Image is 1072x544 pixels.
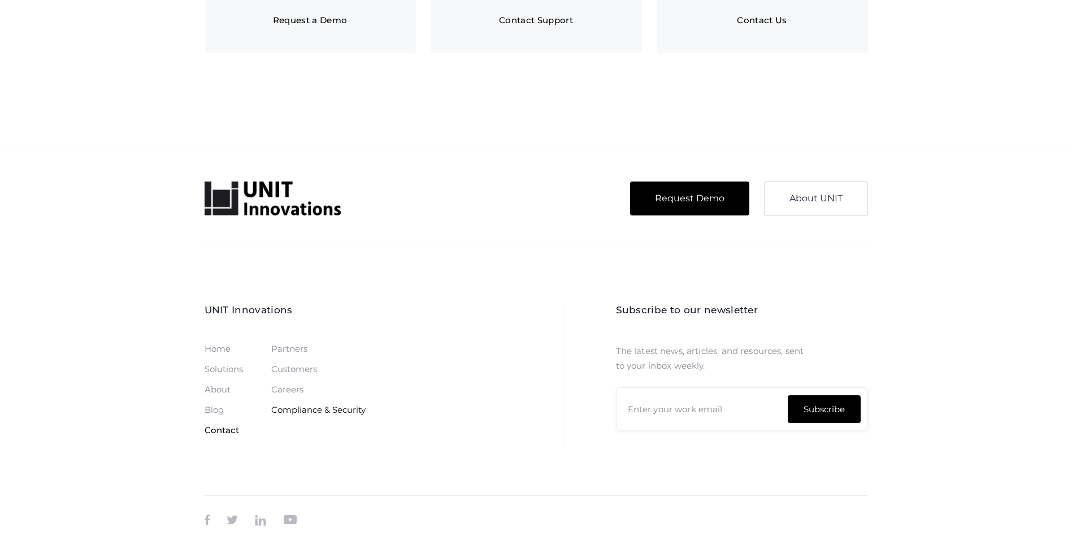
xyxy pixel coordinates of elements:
[271,344,307,353] a: Partners
[1015,490,1072,544] iframe: Chat Widget
[449,15,624,25] div: Contact Support
[616,305,868,316] h2: Subscribe to our newsletter
[205,385,231,394] a: About
[205,305,366,316] h2: UNIT Innovations
[255,512,266,528] a: 
[205,512,210,528] a: 
[630,182,749,215] a: Request Demo
[271,365,317,374] a: Customers
[283,512,297,528] a: 
[227,512,238,528] a: 
[223,15,398,25] div: Request a Demo
[788,395,861,423] input: Subscribe
[205,344,231,353] a: Home
[205,365,243,374] a: Solutions
[675,15,850,25] div: Contact Us
[271,385,303,394] a: Careers
[616,387,868,430] form: Newsletter Form
[764,181,868,216] a: About UNIT
[205,405,224,415] a: Blog
[205,426,239,435] a: Contact
[616,344,814,373] p: The latest news, articles, and resources, sent to your inbox weekly.
[271,405,366,415] a: Compliance & Security
[616,387,868,430] input: Enter your work email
